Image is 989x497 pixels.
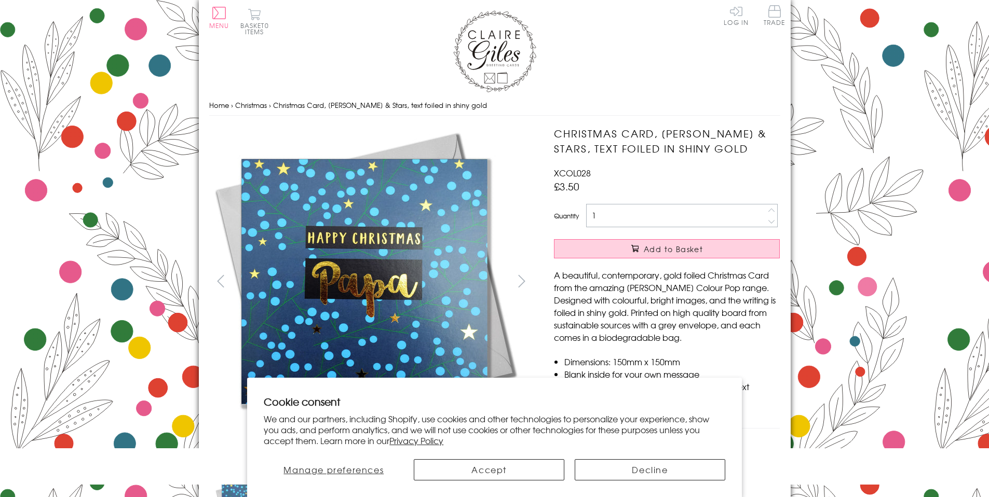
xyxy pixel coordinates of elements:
a: Christmas [235,100,267,110]
a: Trade [764,5,785,27]
span: Menu [209,21,229,30]
button: Decline [575,459,725,480]
p: We and our partners, including Shopify, use cookies and other technologies to personalize your ex... [264,413,725,446]
span: › [231,100,233,110]
button: Add to Basket [554,239,780,258]
span: Add to Basket [644,244,703,254]
button: Basket0 items [240,8,269,35]
a: Home [209,100,229,110]
a: Privacy Policy [389,434,443,447]
img: Claire Giles Greetings Cards [453,10,536,92]
span: £3.50 [554,179,579,194]
span: › [269,100,271,110]
button: next [510,269,533,293]
img: Christmas Card, Papa Berries & Stars, text foiled in shiny gold [533,126,845,437]
a: Log In [724,5,749,25]
img: Christmas Card, Papa Berries & Stars, text foiled in shiny gold [209,126,520,437]
span: 0 items [245,21,269,36]
button: Accept [414,459,564,480]
button: prev [209,269,233,293]
span: XCOL028 [554,167,591,179]
button: Manage preferences [264,459,403,480]
button: Menu [209,7,229,29]
nav: breadcrumbs [209,95,780,116]
li: Blank inside for your own message [564,368,780,380]
h2: Cookie consent [264,394,725,409]
span: Manage preferences [283,463,384,476]
li: Dimensions: 150mm x 150mm [564,355,780,368]
p: A beautiful, contemporary, gold foiled Christmas Card from the amazing [PERSON_NAME] Colour Pop r... [554,269,780,343]
label: Quantity [554,211,579,220]
span: Trade [764,5,785,25]
span: Christmas Card, [PERSON_NAME] & Stars, text foiled in shiny gold [273,100,487,110]
h1: Christmas Card, [PERSON_NAME] & Stars, text foiled in shiny gold [554,126,780,156]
